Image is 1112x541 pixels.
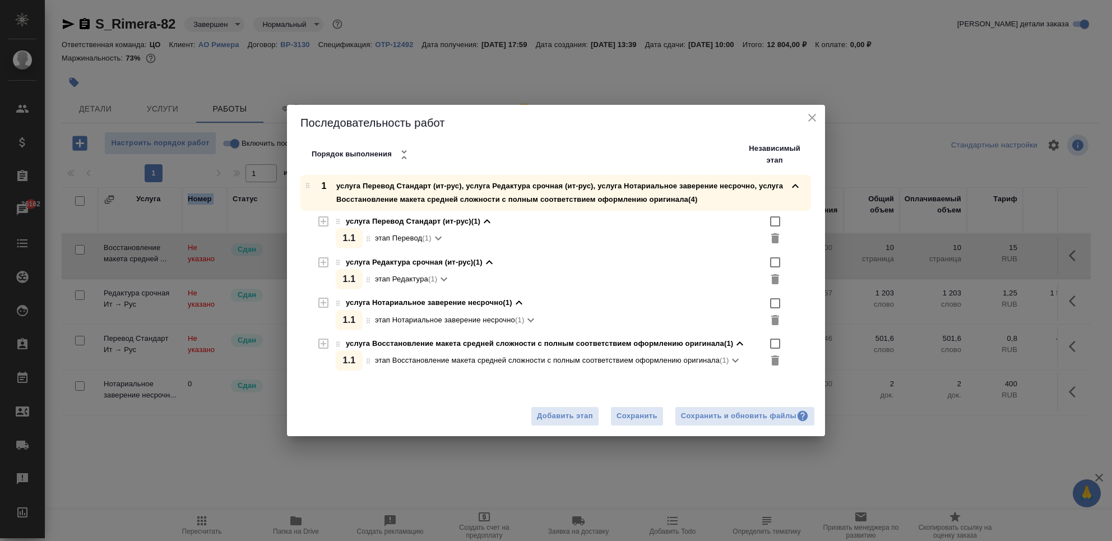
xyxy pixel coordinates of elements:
[395,145,414,164] button: Свернуть все услуги
[375,272,451,286] div: (1)
[317,337,330,350] button: Выделить в отдельный этап
[317,179,331,206] p: 1
[317,179,802,206] div: услуга Перевод Стандарт (ит-рус), услуга Редактура срочная (ит-рус), услуга Нотариальное заверени...
[531,406,599,426] button: Добавить этап
[336,310,363,330] div: 1 . 1
[336,228,363,248] div: 1 . 1
[610,406,664,426] button: Сохранить
[300,114,812,167] h2: Последовательность работ
[537,410,593,423] span: Добавить этап
[346,215,494,228] div: услуга Перевод Стандарт (ит-рус) (1)
[375,313,515,327] p: этап Нотариальное заверение несрочно
[375,354,743,367] div: (1)
[336,269,363,289] div: 1 . 1
[317,256,330,269] button: Выделить в отдельный этап
[617,410,657,423] span: Сохранить
[375,272,428,286] p: этап Редактура
[675,406,815,426] button: Сохранить и обновить файлы
[681,410,809,423] div: Сохранить и обновить файлы
[375,232,445,245] div: (1)
[375,354,720,367] p: этап Восстановление макета средней сложности с полным соответствием оформлению оригинала
[346,256,496,269] div: услуга Редактура срочная (ит-рус) (1)
[317,296,330,309] button: Выделить в отдельный этап
[749,143,800,167] p: Независимый этап
[346,296,526,309] div: услуга Нотариальное заверение несрочно (1)
[312,149,392,160] p: Порядок выполнения
[346,337,747,350] div: услуга Восстановление макета средней сложности с полным соответствием оформлению оригинала (1)
[317,215,330,228] button: Выделить в отдельный этап
[336,350,363,371] div: 1 . 1
[375,313,538,327] div: (1)
[375,232,422,245] p: этап Перевод
[804,109,821,126] button: close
